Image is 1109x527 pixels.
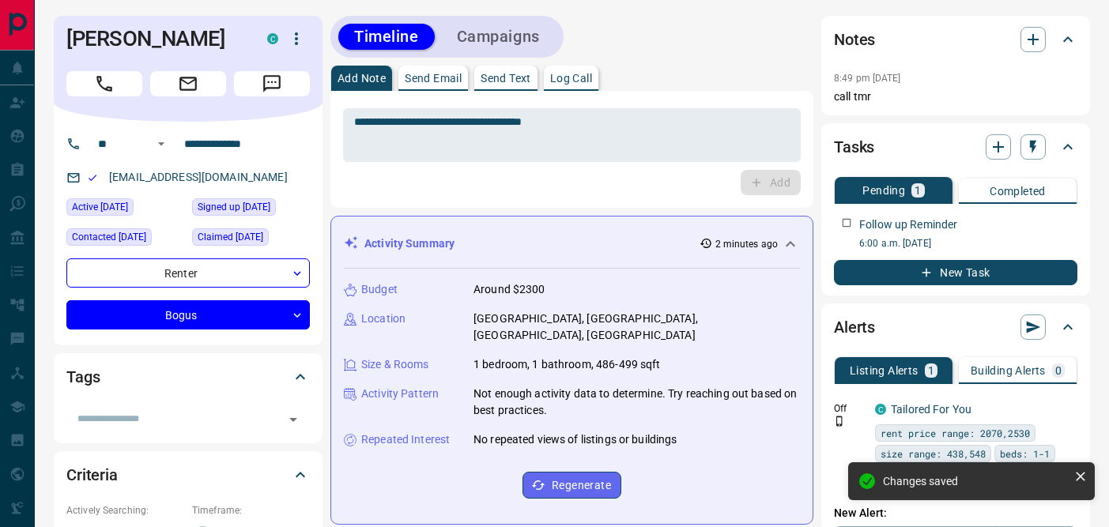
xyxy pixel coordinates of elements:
h2: Tasks [834,134,874,160]
span: Message [234,71,310,96]
button: Open [152,134,171,153]
p: Not enough activity data to determine. Try reaching out based on best practices. [473,386,800,419]
span: beds: 1-1 [1000,446,1050,461]
p: [GEOGRAPHIC_DATA], [GEOGRAPHIC_DATA], [GEOGRAPHIC_DATA], [GEOGRAPHIC_DATA] [473,311,800,344]
p: Log Call [550,73,592,84]
p: Repeated Interest [361,431,450,448]
p: Actively Searching: [66,503,184,518]
span: Signed up [DATE] [198,199,270,215]
p: 1 [915,185,921,196]
span: rent price range: 2070,2530 [881,425,1030,441]
p: 6:00 a.m. [DATE] [859,236,1077,250]
h2: Tags [66,364,100,390]
p: Activity Pattern [361,386,439,402]
button: Campaigns [441,24,556,50]
div: Thu May 08 2025 [66,228,184,250]
div: condos.ca [875,404,886,415]
div: Tags [66,358,310,396]
div: Fri Nov 22 2024 [192,198,310,220]
p: 0 [1055,365,1062,376]
span: Active [DATE] [72,199,128,215]
button: Regenerate [522,472,621,499]
button: Timeline [338,24,435,50]
p: New Alert: [834,505,1077,521]
p: Around $2300 [473,281,545,298]
p: Location [361,311,406,327]
p: 8:49 pm [DATE] [834,73,901,84]
svg: Email Valid [87,172,98,183]
div: Tasks [834,128,1077,166]
span: Email [150,71,226,96]
p: 1 [928,365,934,376]
h2: Alerts [834,314,875,340]
div: Activity Summary2 minutes ago [344,229,800,258]
p: 2 minutes ago [715,237,778,251]
div: Renter [66,258,310,288]
p: Budget [361,281,398,298]
span: Call [66,71,142,96]
p: Timeframe: [192,503,310,518]
div: Fri Nov 22 2024 [192,228,310,250]
a: [EMAIL_ADDRESS][DOMAIN_NAME] [109,171,288,183]
p: Pending [862,185,905,196]
button: New Task [834,260,1077,285]
p: Listing Alerts [850,365,919,376]
div: Alerts [834,308,1077,346]
div: Changes saved [883,475,1068,487]
div: Notes [834,21,1077,58]
span: size range: 438,548 [881,446,986,461]
p: Follow up Reminder [859,216,957,233]
span: Claimed [DATE] [198,229,263,245]
div: Bogus [66,300,310,329]
p: Size & Rooms [361,356,429,373]
p: Activity Summary [364,235,455,252]
svg: Push Notification Only [834,416,845,427]
button: Open [282,408,304,431]
h1: [PERSON_NAME] [66,26,243,51]
div: Criteria [66,456,310,494]
p: Completed [990,186,1046,197]
p: 1 bedroom, 1 bathroom, 486-499 sqft [473,356,661,373]
p: Off [834,401,866,416]
h2: Criteria [66,462,118,487]
h2: Notes [834,27,875,52]
span: Contacted [DATE] [72,229,146,245]
p: No repeated views of listings or buildings [473,431,677,448]
p: Send Text [481,73,531,84]
div: condos.ca [267,33,278,44]
div: Fri Nov 22 2024 [66,198,184,220]
p: Building Alerts [971,365,1046,376]
p: Send Email [405,73,462,84]
a: Tailored For You [891,403,971,416]
p: Add Note [338,73,386,84]
p: call tmr [834,88,1077,105]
